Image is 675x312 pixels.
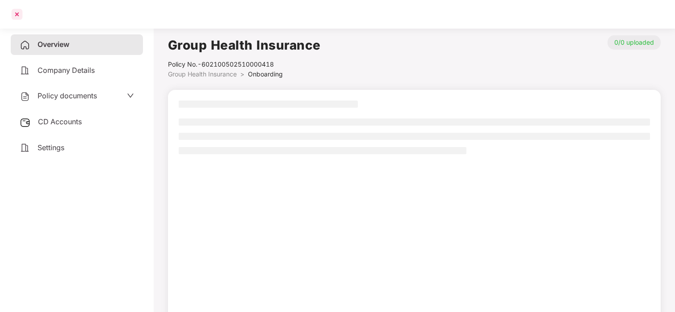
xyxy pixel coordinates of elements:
[168,70,237,78] span: Group Health Insurance
[168,35,321,55] h1: Group Health Insurance
[38,143,64,152] span: Settings
[20,65,30,76] img: svg+xml;base64,PHN2ZyB4bWxucz0iaHR0cDovL3d3dy53My5vcmcvMjAwMC9zdmciIHdpZHRoPSIyNCIgaGVpZ2h0PSIyNC...
[248,70,283,78] span: Onboarding
[20,143,30,153] img: svg+xml;base64,PHN2ZyB4bWxucz0iaHR0cDovL3d3dy53My5vcmcvMjAwMC9zdmciIHdpZHRoPSIyNCIgaGVpZ2h0PSIyNC...
[20,91,30,102] img: svg+xml;base64,PHN2ZyB4bWxucz0iaHR0cDovL3d3dy53My5vcmcvMjAwMC9zdmciIHdpZHRoPSIyNCIgaGVpZ2h0PSIyNC...
[38,40,69,49] span: Overview
[38,91,97,100] span: Policy documents
[20,40,30,51] img: svg+xml;base64,PHN2ZyB4bWxucz0iaHR0cDovL3d3dy53My5vcmcvMjAwMC9zdmciIHdpZHRoPSIyNCIgaGVpZ2h0PSIyNC...
[240,70,244,78] span: >
[168,59,321,69] div: Policy No.- 602100502510000418
[38,66,95,75] span: Company Details
[608,35,661,50] p: 0/0 uploaded
[38,117,82,126] span: CD Accounts
[20,117,31,128] img: svg+xml;base64,PHN2ZyB3aWR0aD0iMjUiIGhlaWdodD0iMjQiIHZpZXdCb3g9IjAgMCAyNSAyNCIgZmlsbD0ibm9uZSIgeG...
[127,92,134,99] span: down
